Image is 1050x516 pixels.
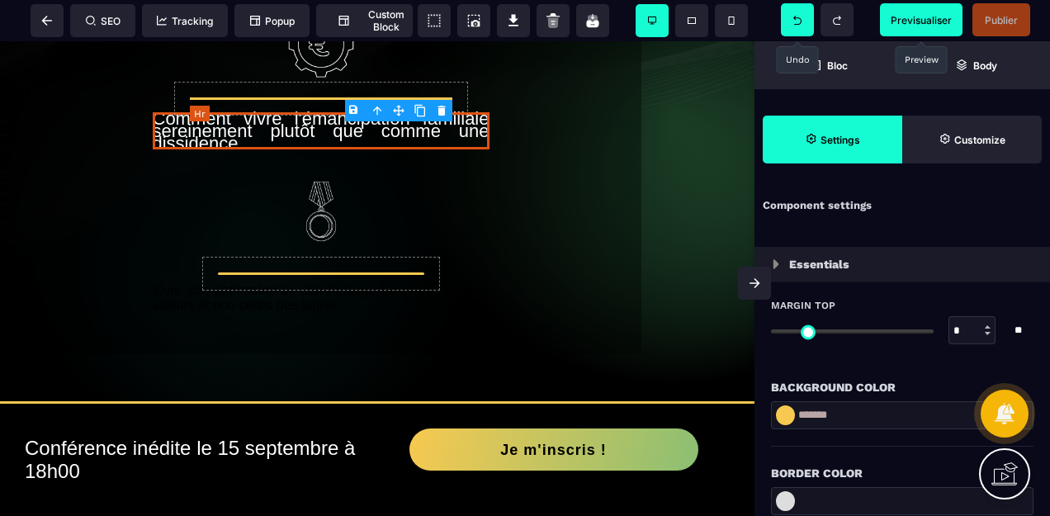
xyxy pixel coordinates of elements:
div: Comment vivre l'émancipation familiale sereinement plutôt que comme une dissidence [153,71,490,108]
span: Open Style Manager [902,116,1042,163]
span: Open Layer Manager [902,41,1050,89]
div: Vivre son patrimoine ou son héritage selon ses propres valeurs et non celles des autres [153,242,490,272]
h2: Conférence inédite le 15 septembre à 18h00 [25,387,377,450]
p: Essentials [789,254,849,274]
span: Open Blocks [754,41,902,89]
span: Publier [985,14,1018,26]
button: Je m'inscris ! [409,387,698,429]
span: Settings [763,116,902,163]
span: Custom Block [324,8,404,33]
div: Background Color [771,377,1033,397]
span: Screenshot [457,4,490,37]
span: View components [418,4,451,37]
strong: Customize [954,134,1005,146]
span: SEO [86,15,121,27]
strong: Settings [821,134,860,146]
div: Component settings [754,190,1050,222]
strong: Bloc [827,59,848,72]
span: Margin Top [771,299,835,312]
span: Tracking [157,15,213,27]
span: Previsualiser [891,14,952,26]
strong: Body [973,59,997,72]
div: Border Color [771,463,1033,483]
img: 2b8b6239f9cd83f4984384e1c504d95b_line.png [288,137,354,203]
span: Preview [880,3,962,36]
span: Popup [250,15,295,27]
